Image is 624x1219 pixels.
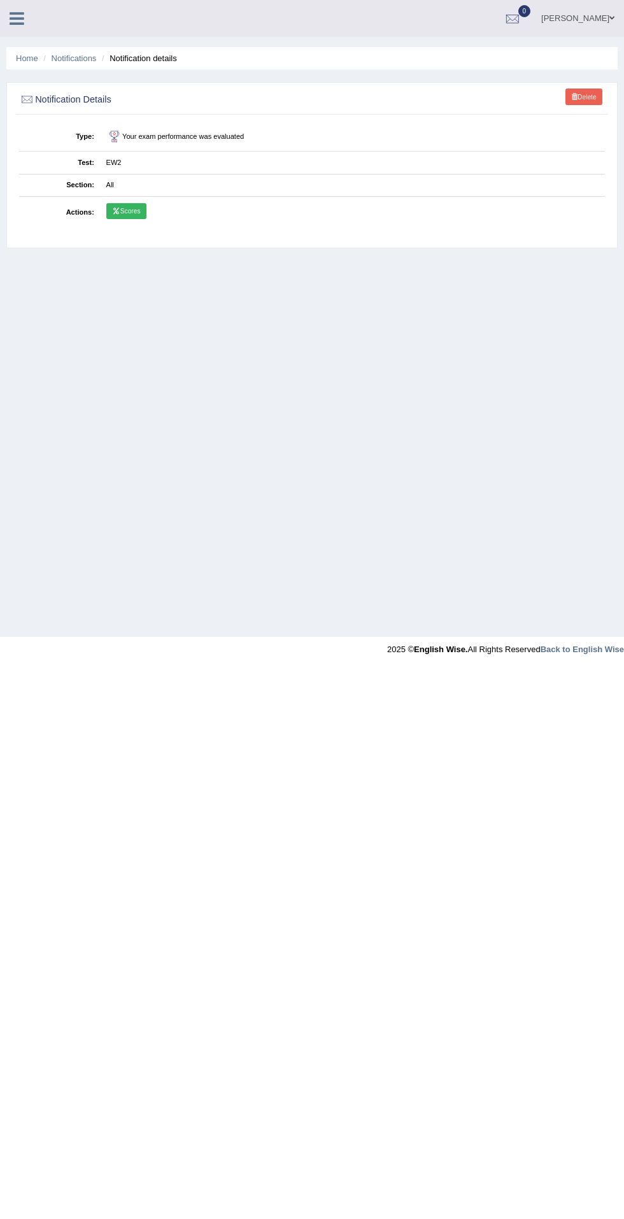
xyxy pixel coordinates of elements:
th: Section [19,174,101,196]
span: 0 [518,5,531,17]
td: Your exam performance was evaluated [100,123,605,152]
a: Home [16,53,38,63]
li: Notification details [99,52,177,64]
a: Delete [565,89,602,105]
a: Back to English Wise [541,645,624,654]
h2: Notification Details [19,92,383,108]
div: 2025 © All Rights Reserved [387,637,624,655]
td: EW2 [100,152,605,174]
a: Notifications [52,53,97,63]
th: Test [19,152,101,174]
td: All [100,174,605,196]
a: Scores [106,203,146,220]
strong: English Wise. [414,645,467,654]
th: Type [19,123,101,152]
th: Actions [19,197,101,228]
